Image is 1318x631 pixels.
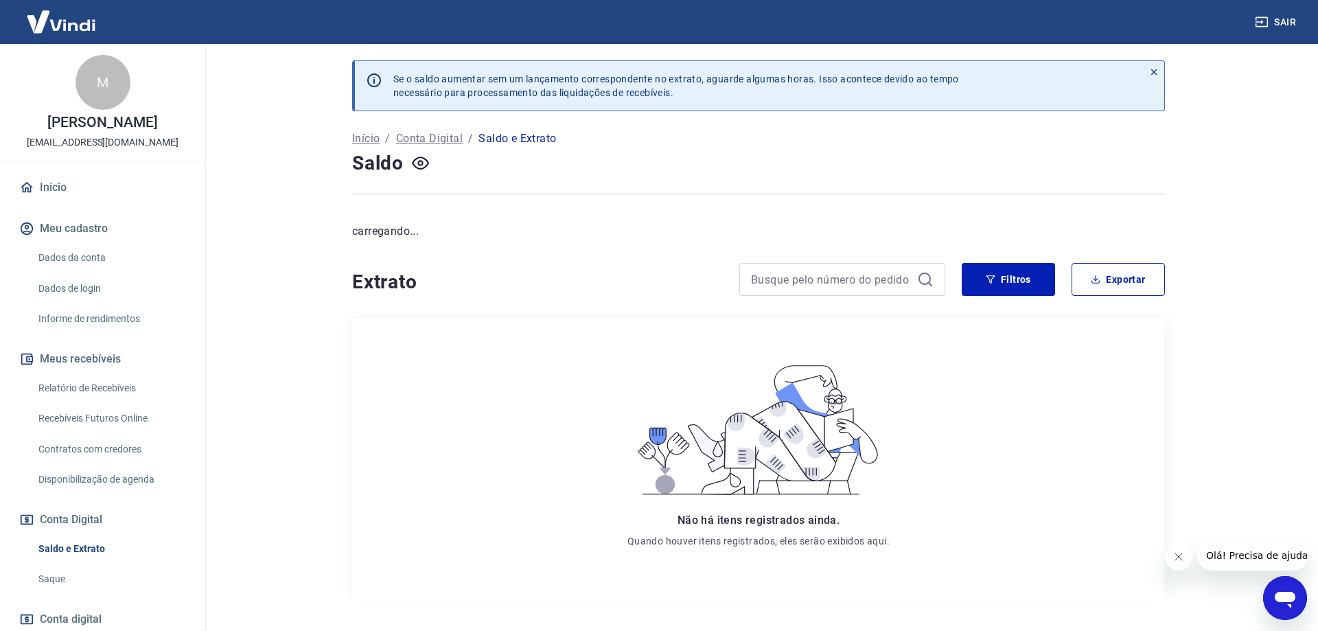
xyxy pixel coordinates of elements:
a: Saldo e Extrato [33,535,189,563]
a: Informe de rendimentos [33,305,189,333]
a: Dados da conta [33,244,189,272]
a: Saque [33,565,189,593]
p: Saldo e Extrato [478,130,556,147]
a: Relatório de Recebíveis [33,374,189,402]
button: Meus recebíveis [16,344,189,374]
button: Conta Digital [16,505,189,535]
iframe: Botão para abrir a janela de mensagens [1263,576,1307,620]
p: / [385,130,390,147]
span: Não há itens registrados ainda. [678,514,840,527]
p: Quando houver itens registrados, eles serão exibidos aqui. [627,534,890,548]
button: Filtros [962,263,1055,296]
a: Dados de login [33,275,189,303]
p: carregando... [352,223,1165,240]
p: [EMAIL_ADDRESS][DOMAIN_NAME] [27,135,178,150]
a: Recebíveis Futuros Online [33,404,189,433]
span: Conta digital [40,610,102,629]
iframe: Mensagem da empresa [1198,540,1307,571]
button: Sair [1252,10,1302,35]
img: Vindi [16,1,106,43]
input: Busque pelo número do pedido [751,269,912,290]
p: [PERSON_NAME] [47,115,157,130]
button: Meu cadastro [16,214,189,244]
p: Se o saldo aumentar sem um lançamento correspondente no extrato, aguarde algumas horas. Isso acon... [393,72,959,100]
p: / [468,130,473,147]
a: Disponibilização de agenda [33,466,189,494]
h4: Extrato [352,268,723,296]
div: M [76,55,130,110]
button: Exportar [1072,263,1165,296]
a: Início [352,130,380,147]
iframe: Fechar mensagem [1165,543,1192,571]
a: Contratos com credores [33,435,189,463]
a: Início [16,172,189,203]
a: Conta Digital [396,130,463,147]
span: Olá! Precisa de ajuda? [8,10,115,21]
h4: Saldo [352,150,404,177]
